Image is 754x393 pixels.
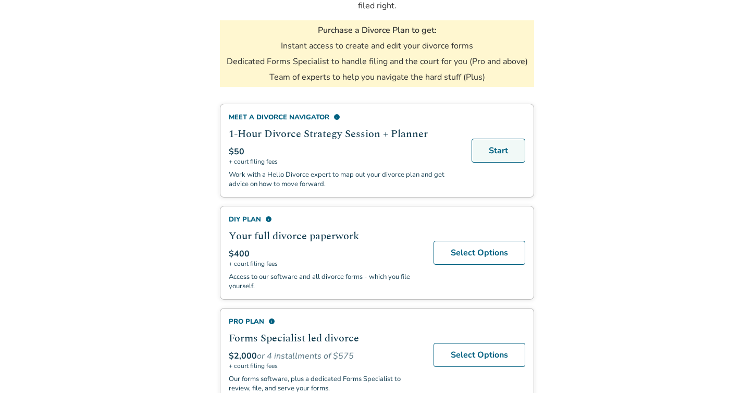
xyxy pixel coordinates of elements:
[229,362,421,370] span: + court filing fees
[268,318,275,325] span: info
[434,241,525,265] a: Select Options
[333,114,340,120] span: info
[702,343,754,393] iframe: Chat Widget
[229,350,421,362] div: or 4 installments of $575
[472,139,525,163] a: Start
[229,317,421,326] div: Pro Plan
[229,228,421,244] h2: Your full divorce paperwork
[229,374,421,393] p: Our forms software, plus a dedicated Forms Specialist to review, file, and serve your forms.
[229,248,250,260] span: $400
[229,146,244,157] span: $50
[229,272,421,291] p: Access to our software and all divorce forms - which you file yourself.
[229,170,459,189] p: Work with a Hello Divorce expert to map out your divorce plan and get advice on how to move forward.
[229,113,459,122] div: Meet a divorce navigator
[318,24,437,36] h3: Purchase a Divorce Plan to get:
[281,40,473,52] li: Instant access to create and edit your divorce forms
[229,126,459,142] h2: 1-Hour Divorce Strategy Session + Planner
[229,215,421,224] div: DIY Plan
[229,157,459,166] span: + court filing fees
[229,260,421,268] span: + court filing fees
[269,71,485,83] li: Team of experts to help you navigate the hard stuff (Plus)
[229,350,257,362] span: $2,000
[434,343,525,367] a: Select Options
[229,330,421,346] h2: Forms Specialist led divorce
[227,56,528,67] li: Dedicated Forms Specialist to handle filing and the court for you (Pro and above)
[265,216,272,223] span: info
